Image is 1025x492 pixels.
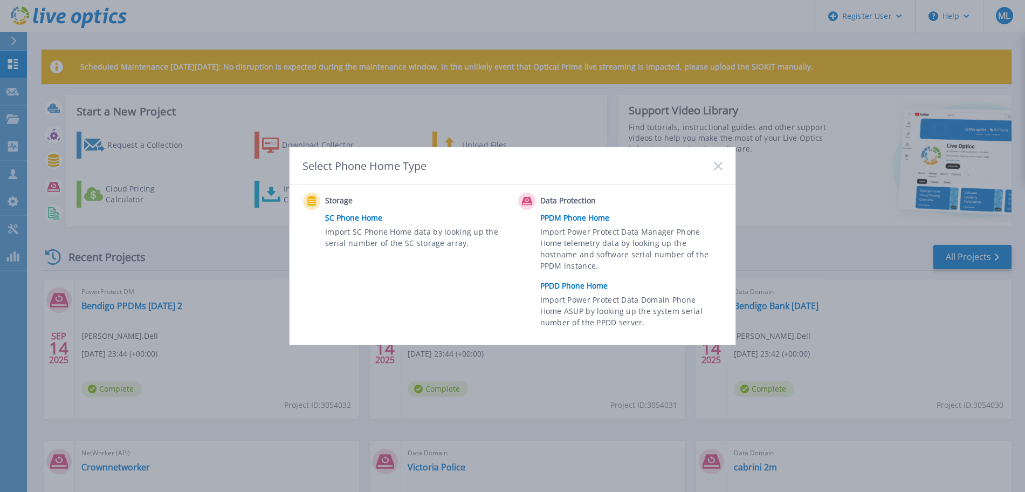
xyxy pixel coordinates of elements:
span: Import SC Phone Home data by looking up the serial number of the SC storage array. [325,226,505,251]
span: Import Power Protect Data Domain Phone Home ASUP by looking up the system serial number of the PP... [540,294,720,331]
span: Storage [325,195,432,208]
span: Import Power Protect Data Manager Phone Home telemetry data by looking up the hostname and softwa... [540,226,720,276]
a: PPDM Phone Home [540,210,728,226]
span: Data Protection [540,195,648,208]
div: Select Phone Home Type [302,159,428,173]
a: SC Phone Home [325,210,513,226]
a: PPDD Phone Home [540,278,728,294]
